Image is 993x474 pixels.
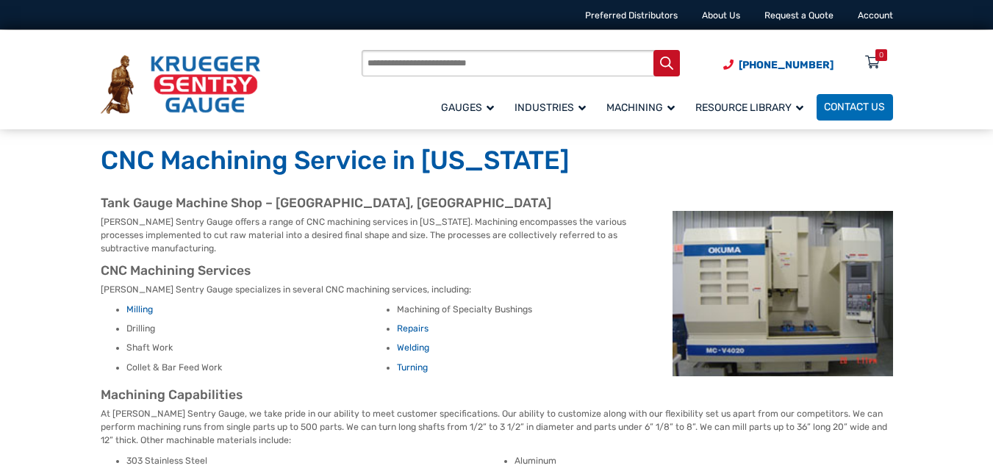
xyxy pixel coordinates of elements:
[702,10,740,21] a: About Us
[879,49,883,61] div: 0
[397,362,428,373] a: Turning
[434,92,507,122] a: Gauges
[397,342,429,353] a: Welding
[126,304,153,315] a: Milling
[126,362,387,375] li: Collet & Bar Feed Work
[101,387,893,403] h2: Machining Capabilities
[817,94,893,121] a: Contact Us
[599,92,688,122] a: Machining
[101,215,893,256] p: [PERSON_NAME] Sentry Gauge offers a range of CNC machining services in [US_STATE]. Machining enco...
[441,101,494,114] span: Gauges
[739,59,834,71] span: [PHONE_NUMBER]
[764,10,834,21] a: Request a Quote
[695,101,803,114] span: Resource Library
[858,10,893,21] a: Account
[397,323,429,334] a: Repairs
[101,145,893,177] h1: CNC Machining Service in [US_STATE]
[126,455,505,468] li: 303 Stainless Steel
[585,10,678,21] a: Preferred Distributors
[101,195,893,212] h2: Tank Gauge Machine Shop – [GEOGRAPHIC_DATA], [GEOGRAPHIC_DATA]
[688,92,817,122] a: Resource Library
[126,342,387,355] li: Shaft Work
[673,211,893,376] img: Machining
[606,101,675,114] span: Machining
[101,283,893,296] p: [PERSON_NAME] Sentry Gauge specializes in several CNC machining services, including:
[723,57,834,73] a: Phone Number (920) 434-8860
[515,455,893,468] li: Aluminum
[397,304,657,317] li: Machining of Specialty Bushings
[824,101,885,114] span: Contact Us
[101,55,260,114] img: Krueger Sentry Gauge
[507,92,599,122] a: Industries
[126,323,387,336] li: Drilling
[101,407,893,448] p: At [PERSON_NAME] Sentry Gauge, we take pride in our ability to meet customer specifications. Our ...
[101,263,893,279] h2: CNC Machining Services
[515,101,586,114] span: Industries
